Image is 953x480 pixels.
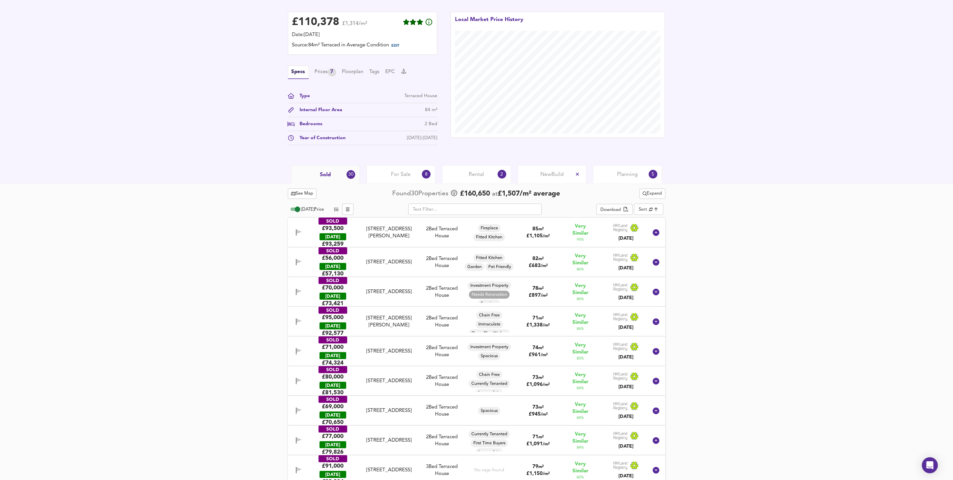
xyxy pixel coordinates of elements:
[319,336,347,343] div: SOLD
[471,440,508,446] span: First Time Buyers
[533,464,539,469] span: 79
[566,282,594,296] span: Very Similar
[469,171,484,178] span: Rental
[360,437,417,444] div: [STREET_ADDRESS]
[328,68,336,76] div: 7
[292,42,433,50] div: Source: 84m² Terraced in Average Condition
[577,296,584,302] span: 86 %
[478,301,500,307] span: Spacious
[527,323,550,328] span: £ 1,338
[469,291,510,299] div: Needs Renovation
[652,347,660,355] svg: Show Details
[322,284,344,291] div: £70,000
[613,235,639,242] div: [DATE]
[358,378,420,385] div: 3 Selbourne Terrace, DL3 6BQ
[288,247,665,277] div: SOLD£56,000 [DATE]£57,130[STREET_ADDRESS]2Bed Terraced HouseFitted KitchenGardenPet Friendly82m²£...
[295,92,310,99] div: Type
[533,256,539,261] span: 82
[613,342,639,351] img: Land Registry
[601,206,621,214] div: Download
[455,16,523,31] div: Local Market Price History
[613,473,639,479] div: [DATE]
[319,426,347,433] div: SOLD
[322,462,344,470] div: £91,000
[478,224,501,232] div: Fireplace
[320,233,346,240] div: [DATE]
[476,371,502,379] div: Chain Free
[529,293,548,298] span: £ 897
[420,344,464,359] div: 2 Bed Terraced House
[613,354,639,361] div: [DATE]
[358,407,420,414] div: 21 Eskdale Street, DL3 7DE
[319,277,347,284] div: SOLD
[315,68,336,76] div: Prices
[358,259,420,266] div: 10 Sun Street, DL3 6LG
[420,374,464,389] div: 2 Bed Terraced House
[420,255,464,270] div: 2 Bed Terraced House
[473,255,505,261] span: Fitted Kitchen
[320,322,346,329] div: [DATE]
[292,17,340,27] div: £ 110,378
[322,270,344,277] span: £ 57,130
[566,431,594,445] span: Very Similar
[541,412,548,417] span: / m²
[613,402,639,411] img: Land Registry
[320,412,346,419] div: [DATE]
[360,407,417,414] div: [STREET_ADDRESS]
[319,455,347,462] div: SOLD
[288,189,317,199] button: See Map
[322,254,344,262] div: £56,000
[476,321,503,327] span: Immaculate
[652,407,660,415] svg: Show Details
[343,21,368,31] span: £1,314/m²
[288,336,665,366] div: SOLD£71,000 [DATE]£74,324[STREET_ADDRESS]2Bed Terraced HouseInvestment PropertySpacious74m²£961/m...
[613,253,639,262] img: Land Registry
[370,68,380,76] button: Tags
[476,311,502,319] div: Chain Free
[288,65,309,79] button: Specs
[529,412,548,417] span: £ 945
[577,415,584,421] span: 84 %
[533,316,539,321] span: 71
[478,407,500,415] div: Spacious
[288,426,665,455] div: SOLD£77,000 [DATE]£79,826[STREET_ADDRESS]2Bed Terraced HouseCurrently TenantedFirst Time BuyersIm...
[320,382,346,389] div: [DATE]
[392,189,450,198] div: Found 30 Propert ies
[460,189,490,199] span: £ 160,650
[391,171,411,178] span: For Sale
[577,267,584,272] span: 86 %
[319,218,347,225] div: SOLD
[295,135,346,142] div: Year of Construction
[465,263,484,271] div: Garden
[360,288,417,295] div: [STREET_ADDRESS]
[649,170,657,179] div: 5
[539,227,544,231] span: m²
[478,353,500,359] span: Spacious
[425,106,437,113] div: 84 m²
[302,207,324,212] span: [DATE] Price
[652,288,660,296] svg: Show Details
[478,352,500,360] div: Spacious
[420,404,464,418] div: 2 Bed Terraced House
[320,471,346,478] div: [DATE]
[288,307,665,336] div: SOLD£95,000 [DATE]£92,577[STREET_ADDRESS][PERSON_NAME]2Bed Terraced HouseChain FreeImmaculateOpen...
[320,352,346,359] div: [DATE]
[566,253,594,267] span: Very Similar
[320,441,346,448] div: [DATE]
[468,344,511,350] span: Investment Property
[360,259,417,266] div: [STREET_ADDRESS]
[539,257,544,261] span: m²
[322,314,344,321] div: £95,000
[473,233,505,241] div: Fitted Kitchen
[540,171,564,178] span: New Build
[322,240,344,248] span: £ 93,259
[566,401,594,415] span: Very Similar
[320,171,331,179] span: Sold
[577,326,584,331] span: 86 %
[386,68,395,76] button: EPC
[541,264,548,268] span: / m²
[652,229,660,237] svg: Show Details
[613,324,639,331] div: [DATE]
[360,348,417,355] div: [STREET_ADDRESS]
[322,359,344,367] span: £ 74,324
